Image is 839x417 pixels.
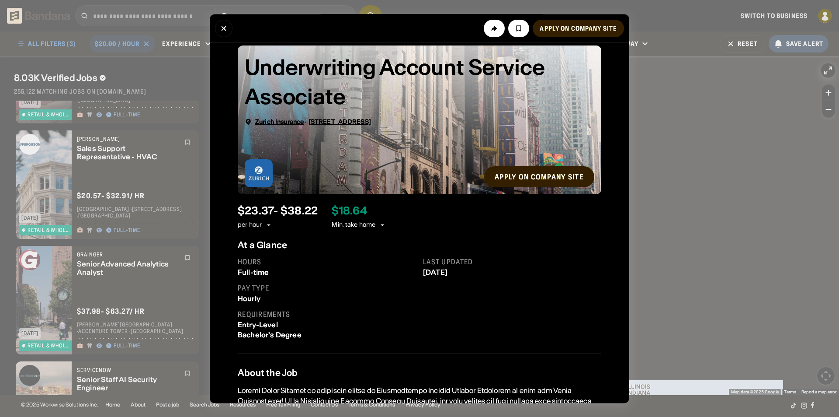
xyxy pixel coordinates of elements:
div: $ 18.64 [332,204,367,217]
div: Apply on company site [495,173,584,180]
div: · [255,118,371,125]
div: per hour [238,221,262,229]
div: [DATE] [423,268,601,276]
div: Pay type [238,283,416,292]
div: Full-time [238,268,416,276]
img: Zurich Insurance logo [245,159,273,187]
div: Entry-Level [238,320,416,329]
button: Close [215,19,232,37]
div: Requirements [238,309,416,319]
div: About the Job [238,368,601,378]
div: Bachelor's Degree [238,330,416,339]
div: Underwriting Account Service Associate [245,52,594,111]
span: [STREET_ADDRESS] [309,117,371,125]
div: At a Glance [238,239,601,250]
div: $ 23.37 - $38.22 [238,204,318,217]
div: Hourly [238,294,416,302]
div: Last updated [423,257,601,266]
div: Hours [238,257,416,266]
div: Apply on company site [540,25,617,31]
span: Zurich Insurance [255,117,304,125]
div: Min. take home [332,221,386,229]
